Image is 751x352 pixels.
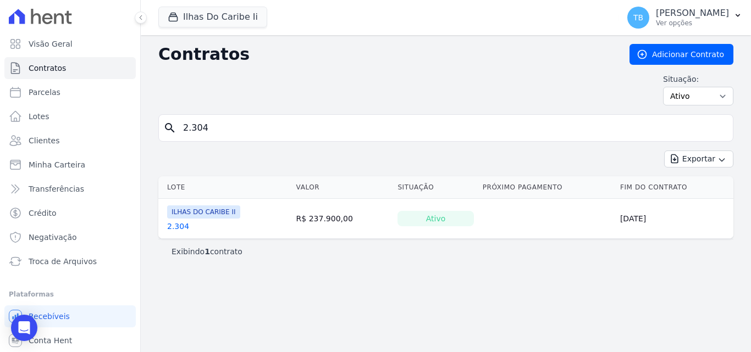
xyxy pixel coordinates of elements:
[4,81,136,103] a: Parcelas
[158,176,292,199] th: Lote
[167,205,240,219] span: ILHAS DO CARIBE II
[29,311,70,322] span: Recebíveis
[393,176,478,199] th: Situação
[158,44,612,64] h2: Contratos
[656,8,729,19] p: [PERSON_NAME]
[4,329,136,351] a: Conta Hent
[205,247,210,256] b: 1
[11,315,37,341] div: Open Intercom Messenger
[163,121,176,135] i: search
[172,246,242,257] p: Exibindo contrato
[29,111,49,122] span: Lotes
[9,288,131,301] div: Plataformas
[663,74,733,85] label: Situação:
[4,57,136,79] a: Contratos
[29,232,77,243] span: Negativação
[656,19,729,27] p: Ver opções
[292,176,394,199] th: Valor
[616,199,733,239] td: [DATE]
[29,63,66,74] span: Contratos
[29,87,60,98] span: Parcelas
[664,150,733,167] button: Exportar
[292,199,394,239] td: R$ 237.900,00
[158,7,267,27] button: Ilhas Do Caribe Ii
[29,335,72,346] span: Conta Hent
[29,38,73,49] span: Visão Geral
[29,135,59,146] span: Clientes
[633,14,643,21] span: TB
[176,117,728,139] input: Buscar por nome do lote
[397,211,473,226] div: Ativo
[29,159,85,170] span: Minha Carteira
[4,105,136,127] a: Lotes
[4,178,136,200] a: Transferências
[4,202,136,224] a: Crédito
[29,183,84,194] span: Transferências
[4,154,136,176] a: Minha Carteira
[616,176,733,199] th: Fim do Contrato
[29,256,97,267] span: Troca de Arquivos
[29,208,57,219] span: Crédito
[619,2,751,33] button: TB [PERSON_NAME] Ver opções
[629,44,733,65] a: Adicionar Contrato
[167,221,189,232] a: 2.304
[4,130,136,152] a: Clientes
[4,226,136,248] a: Negativação
[478,176,616,199] th: Próximo Pagamento
[4,250,136,272] a: Troca de Arquivos
[4,33,136,55] a: Visão Geral
[4,305,136,327] a: Recebíveis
